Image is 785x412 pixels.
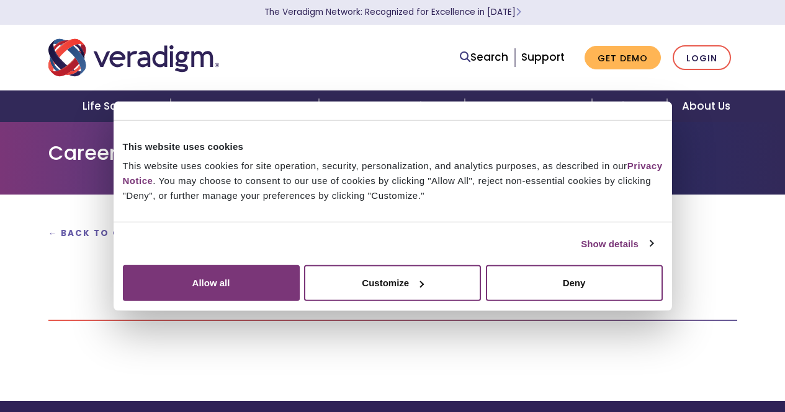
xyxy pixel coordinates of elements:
a: Health Plans + Payers [171,90,319,122]
a: The Veradigm Network: Recognized for Excellence in [DATE]Learn More [264,6,521,18]
div: This website uses cookies [123,139,663,154]
a: Healthcare Providers [319,90,464,122]
span: Learn More [516,6,521,18]
a: Privacy Notice [123,160,663,186]
h3: Scroll below to apply for this position! [48,287,737,305]
a: Insights [592,90,667,122]
button: Deny [486,265,663,301]
button: Customize [304,265,481,301]
a: Search [460,49,508,66]
h2: Together, let's transform health insightfully [48,252,737,273]
a: Show details [581,236,653,251]
h1: Careers [48,141,737,165]
a: ← Back to Open Positions [48,227,205,239]
div: This website uses cookies for site operation, security, personalization, and analytics purposes, ... [123,159,663,203]
img: Veradigm logo [48,37,219,78]
a: Get Demo [585,46,661,70]
a: Support [521,50,565,64]
a: About Us [667,90,745,122]
a: Health IT Vendors [465,90,592,122]
button: Allow all [123,265,300,301]
a: Login [673,45,731,71]
a: Life Sciences [68,90,171,122]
